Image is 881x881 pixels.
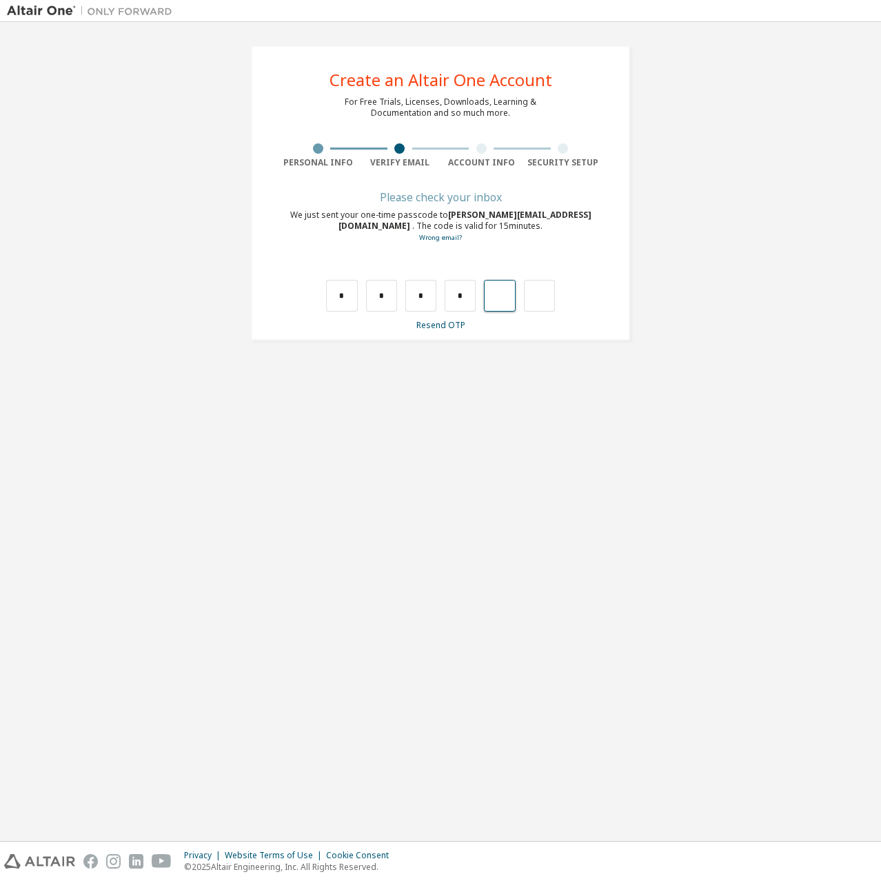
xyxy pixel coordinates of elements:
[129,854,143,869] img: linkedin.svg
[359,157,441,168] div: Verify Email
[338,209,591,232] span: [PERSON_NAME][EMAIL_ADDRESS][DOMAIN_NAME]
[326,850,397,861] div: Cookie Consent
[416,319,465,331] a: Resend OTP
[330,72,552,88] div: Create an Altair One Account
[184,850,225,861] div: Privacy
[419,233,462,242] a: Go back to the registration form
[277,157,359,168] div: Personal Info
[83,854,98,869] img: facebook.svg
[225,850,326,861] div: Website Terms of Use
[152,854,172,869] img: youtube.svg
[440,157,523,168] div: Account Info
[106,854,121,869] img: instagram.svg
[523,157,605,168] div: Security Setup
[7,4,179,18] img: Altair One
[277,193,604,201] div: Please check your inbox
[4,854,75,869] img: altair_logo.svg
[184,861,397,873] p: © 2025 Altair Engineering, Inc. All Rights Reserved.
[345,97,536,119] div: For Free Trials, Licenses, Downloads, Learning & Documentation and so much more.
[277,210,604,243] div: We just sent your one-time passcode to . The code is valid for 15 minutes.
